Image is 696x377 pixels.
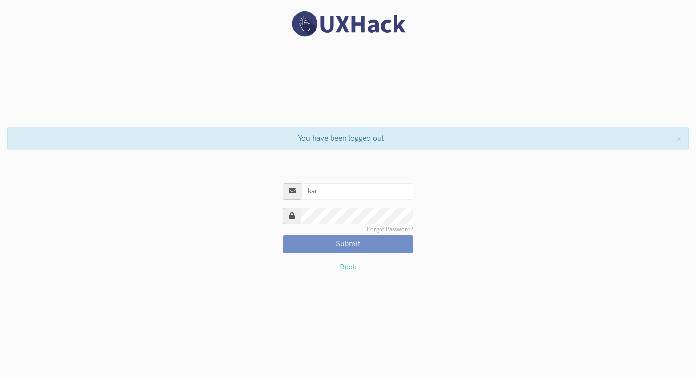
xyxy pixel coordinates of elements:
[367,227,413,233] a: Forgot Password?
[301,183,413,200] input: Email Address
[287,10,409,38] img: UXHack logo
[340,263,357,272] a: Back
[283,235,413,253] button: Submit
[298,134,384,143] span: You have been logged out
[301,208,413,224] input: Forgot Password?
[676,134,681,144] button: ×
